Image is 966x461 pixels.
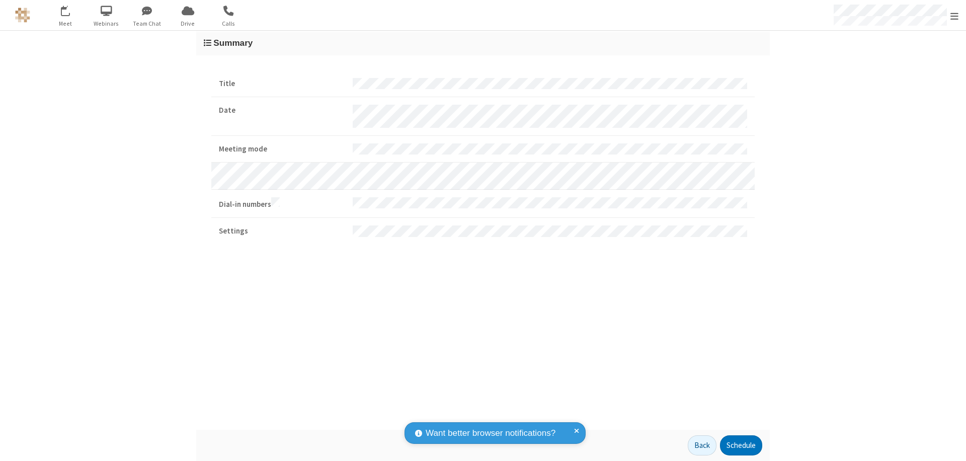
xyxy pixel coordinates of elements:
strong: Meeting mode [219,143,345,155]
button: Schedule [720,435,762,455]
span: Meet [47,19,85,28]
strong: Date [219,105,345,116]
strong: Title [219,78,345,90]
img: QA Selenium DO NOT DELETE OR CHANGE [15,8,30,23]
span: Want better browser notifications? [426,427,555,440]
span: Summary [213,38,253,48]
span: Webinars [88,19,125,28]
button: Back [688,435,716,455]
span: Drive [169,19,207,28]
strong: Dial-in numbers [219,197,345,210]
span: Calls [210,19,248,28]
span: Team Chat [128,19,166,28]
strong: Settings [219,225,345,237]
div: 14 [66,6,75,13]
